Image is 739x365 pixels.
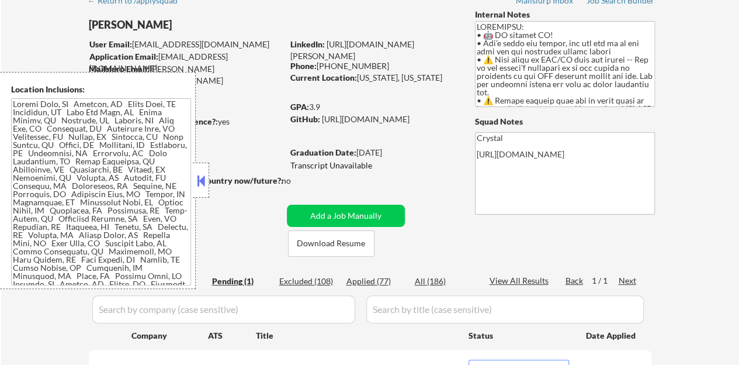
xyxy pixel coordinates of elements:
[279,276,338,287] div: Excluded (108)
[11,84,191,95] div: Location Inclusions:
[89,18,329,32] div: [PERSON_NAME]
[469,325,569,346] div: Status
[586,330,637,342] div: Date Applied
[290,60,456,72] div: [PHONE_NUMBER]
[619,275,637,287] div: Next
[290,72,456,84] div: [US_STATE], [US_STATE]
[287,205,405,227] button: Add a Job Manually
[89,39,132,49] strong: User Email:
[131,330,208,342] div: Company
[282,175,315,187] div: no
[290,61,317,71] strong: Phone:
[290,147,356,157] strong: Graduation Date:
[89,39,283,50] div: [EMAIL_ADDRESS][DOMAIN_NAME]
[490,275,552,287] div: View All Results
[256,330,457,342] div: Title
[89,51,283,74] div: [EMAIL_ADDRESS][DOMAIN_NAME]
[89,63,283,98] div: [PERSON_NAME][EMAIL_ADDRESS][PERSON_NAME][DOMAIN_NAME]
[290,114,320,124] strong: GitHub:
[288,230,374,257] button: Download Resume
[322,114,410,124] a: [URL][DOMAIN_NAME]
[346,276,405,287] div: Applied (77)
[208,330,256,342] div: ATS
[475,9,655,20] div: Internal Notes
[212,276,270,287] div: Pending (1)
[89,51,158,61] strong: Application Email:
[415,276,473,287] div: All (186)
[475,116,655,128] div: Squad Notes
[290,39,325,49] strong: LinkedIn:
[290,39,414,61] a: [URL][DOMAIN_NAME][PERSON_NAME]
[290,102,309,112] strong: GPA:
[290,73,357,82] strong: Current Location:
[92,295,355,323] input: Search by company (case sensitive)
[89,64,150,74] strong: Mailslurp Email:
[366,295,644,323] input: Search by title (case sensitive)
[592,275,619,287] div: 1 / 1
[565,275,584,287] div: Back
[290,147,456,159] div: [DATE]
[290,101,457,113] div: 3.9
